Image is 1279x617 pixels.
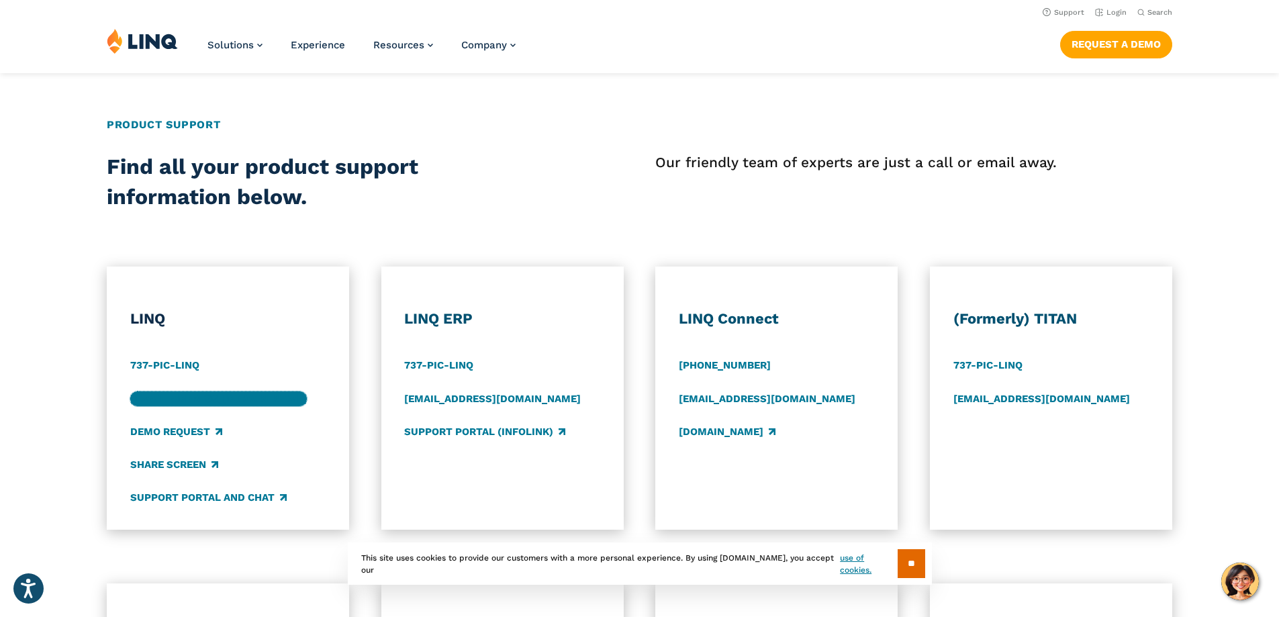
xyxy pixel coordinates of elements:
a: Experience [291,39,345,51]
a: [EMAIL_ADDRESS][DOMAIN_NAME] [953,391,1130,406]
h3: LINQ Connect [679,310,875,328]
h3: LINQ ERP [404,310,600,328]
a: 737-PIC-LINQ [130,359,199,373]
a: Demo Request [130,424,222,439]
a: Solutions [207,39,263,51]
h3: (Formerly) TITAN [953,310,1149,328]
a: Login [1095,8,1127,17]
a: [DOMAIN_NAME] [679,424,775,439]
a: use of cookies. [840,552,897,576]
a: Share Screen [130,457,218,472]
button: Open Search Bar [1137,7,1172,17]
a: [EMAIL_ADDRESS][DOMAIN_NAME] [130,391,307,406]
span: Search [1147,8,1172,17]
a: Support Portal (Infolink) [404,424,565,439]
span: Company [461,39,507,51]
nav: Primary Navigation [207,28,516,73]
a: Request a Demo [1060,31,1172,58]
a: 737-PIC-LINQ [404,359,473,373]
a: [EMAIL_ADDRESS][DOMAIN_NAME] [679,391,855,406]
span: Solutions [207,39,254,51]
h2: Product Support [107,117,1172,133]
img: LINQ | K‑12 Software [107,28,178,54]
div: This site uses cookies to provide our customers with a more personal experience. By using [DOMAIN... [348,542,932,585]
a: 737-PIC-LINQ [953,359,1023,373]
p: Our friendly team of experts are just a call or email away. [655,152,1172,173]
a: Resources [373,39,433,51]
a: [EMAIL_ADDRESS][DOMAIN_NAME] [404,391,581,406]
a: Support Portal and Chat [130,491,287,506]
a: Support [1043,8,1084,17]
nav: Button Navigation [1060,28,1172,58]
h2: Find all your product support information below. [107,152,532,213]
h3: LINQ [130,310,326,328]
button: Hello, have a question? Let’s chat. [1221,563,1259,600]
a: Company [461,39,516,51]
a: [PHONE_NUMBER] [679,359,771,373]
span: Resources [373,39,424,51]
